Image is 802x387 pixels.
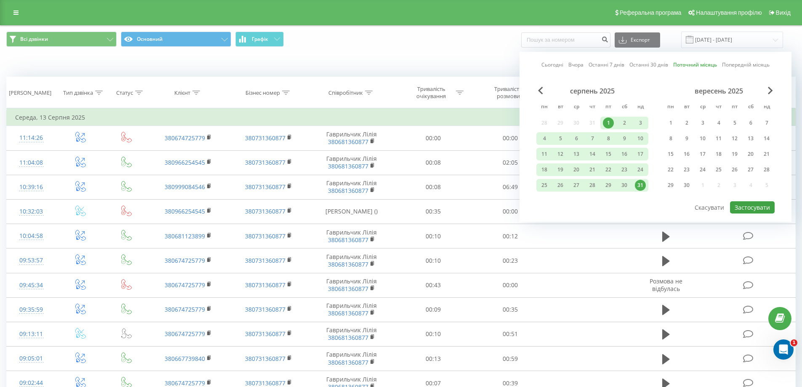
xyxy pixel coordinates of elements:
a: 380674725779 [165,281,205,289]
td: 00:10 [395,322,472,346]
div: пт 19 вер 2025 р. [727,148,743,160]
div: 24 [697,164,708,175]
span: Next Month [768,87,773,94]
div: 29 [603,180,614,191]
div: чт 11 вер 2025 р. [711,132,727,145]
div: 10 [635,133,646,144]
div: пн 25 серп 2025 р. [536,179,552,192]
td: 00:23 [472,248,549,273]
td: 06:49 [472,175,549,199]
div: сб 23 серп 2025 р. [616,163,632,176]
div: вт 26 серп 2025 р. [552,179,568,192]
abbr: субота [618,101,631,114]
a: Вчора [568,61,584,69]
a: Поточний місяць [673,61,717,69]
a: 380667739840 [165,355,205,363]
div: вт 23 вер 2025 р. [679,163,695,176]
td: 00:43 [395,273,472,297]
a: 380681360877 [328,309,368,317]
abbr: п’ятниця [728,101,741,114]
button: Застосувати [730,201,775,214]
a: 380681360877 [328,334,368,342]
div: вт 12 серп 2025 р. [552,148,568,160]
div: 14 [587,149,598,160]
a: 380674725779 [165,330,205,338]
div: сб 30 серп 2025 р. [616,179,632,192]
div: вт 30 вер 2025 р. [679,179,695,192]
div: 26 [555,180,566,191]
div: 13 [571,149,582,160]
div: 11:14:26 [15,130,48,146]
td: 00:08 [395,150,472,175]
input: Пошук за номером [521,32,610,48]
a: 380681360877 [328,358,368,366]
a: 380674725779 [165,379,205,387]
div: Бізнес номер [245,89,280,96]
abbr: неділя [634,101,647,114]
td: Гаврильчик Лілія [309,248,395,273]
div: 13 [745,133,756,144]
div: 12 [729,133,740,144]
a: 380731360877 [245,256,285,264]
span: Налаштування профілю [696,9,762,16]
div: нд 10 серп 2025 р. [632,132,648,145]
abbr: п’ятниця [602,101,615,114]
abbr: четвер [712,101,725,114]
td: 00:09 [395,297,472,322]
div: ср 10 вер 2025 р. [695,132,711,145]
div: сб 9 серп 2025 р. [616,132,632,145]
div: 6 [745,117,756,128]
a: 380966254545 [165,158,205,166]
abbr: вівторок [554,101,567,114]
div: 11 [539,149,550,160]
abbr: четвер [586,101,599,114]
a: Останні 7 днів [589,61,624,69]
div: 10:04:58 [15,228,48,244]
td: 00:10 [395,224,472,248]
div: чт 18 вер 2025 р. [711,148,727,160]
a: 380731360877 [245,379,285,387]
td: 00:10 [395,248,472,273]
div: сб 16 серп 2025 р. [616,148,632,160]
div: ср 13 серп 2025 р. [568,148,584,160]
div: 25 [713,164,724,175]
td: 00:35 [395,199,472,224]
div: Тип дзвінка [63,89,93,96]
div: ср 3 вер 2025 р. [695,117,711,129]
div: серпень 2025 [536,87,648,95]
div: пт 1 серп 2025 р. [600,117,616,129]
div: ср 17 вер 2025 р. [695,148,711,160]
abbr: вівторок [680,101,693,114]
span: Реферальна програма [620,9,682,16]
a: 380731360877 [245,134,285,142]
div: 8 [665,133,676,144]
div: 9 [681,133,692,144]
div: 28 [587,180,598,191]
a: 380731360877 [245,355,285,363]
div: 7 [587,133,598,144]
abbr: середа [570,101,583,114]
td: 00:00 [472,126,549,150]
div: 25 [539,180,550,191]
div: 22 [603,164,614,175]
div: 4 [539,133,550,144]
abbr: середа [696,101,709,114]
div: 18 [539,164,550,175]
div: 21 [587,164,598,175]
abbr: понеділок [664,101,677,114]
div: 23 [681,164,692,175]
div: 2 [681,117,692,128]
div: 16 [619,149,630,160]
div: 11 [713,133,724,144]
div: 10 [697,133,708,144]
div: пт 5 вер 2025 р. [727,117,743,129]
span: 1 [791,339,797,346]
div: нд 31 серп 2025 р. [632,179,648,192]
div: Тривалість очікування [409,85,454,100]
a: 380731360877 [245,330,285,338]
div: [PERSON_NAME] [9,89,51,96]
div: пт 15 серп 2025 р. [600,148,616,160]
div: нд 17 серп 2025 р. [632,148,648,160]
td: 00:08 [395,175,472,199]
div: 2 [619,117,630,128]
